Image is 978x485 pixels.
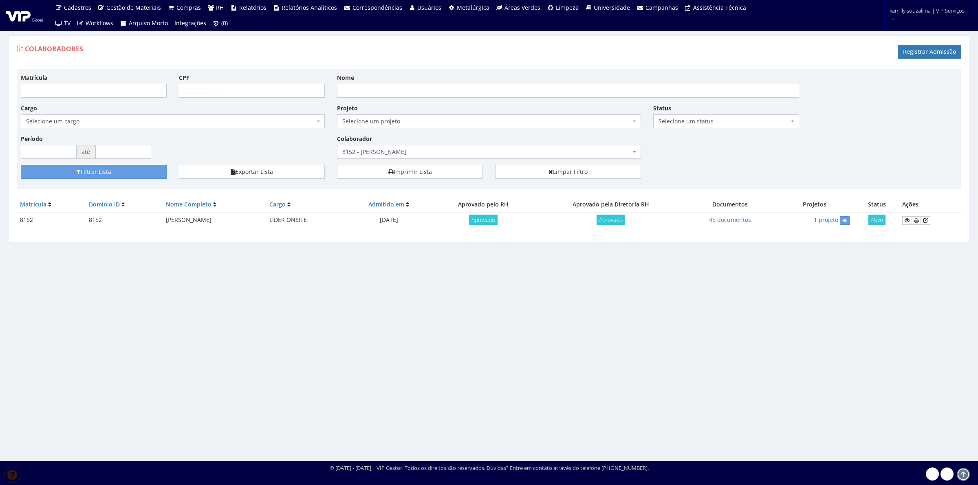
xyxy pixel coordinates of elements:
a: Domínio ID [89,200,120,208]
input: ___.___.___-__ [179,84,325,98]
th: Aprovado pela Diretoria RH [535,197,686,212]
a: 1 projeto [814,216,838,224]
label: Cargo [21,104,37,112]
div: © [DATE] - [DATE] | VIP Gestor. Todos os direitos são reservados. Dúvidas? Entre em contato atrav... [330,464,649,472]
label: CPF [179,74,189,82]
button: Exportar Lista [179,165,325,179]
a: Imprimir Lista [337,165,483,179]
button: Filtrar Lista [21,165,167,179]
span: (0) [221,19,228,27]
a: Integrações [171,15,209,31]
td: LIDER ONSITE [266,212,346,228]
span: Arquivo Morto [129,19,168,27]
span: kamilly.souzalima | VIP Serviços [890,7,965,15]
th: Status [855,197,899,212]
span: Assistência Técnica [693,4,746,11]
a: Admitido em [368,200,404,208]
a: 45 documentos [709,216,751,224]
label: Status [653,104,671,112]
span: até [77,145,95,159]
th: Projetos [774,197,855,212]
a: Workflows [74,15,117,31]
th: Ações [899,197,961,212]
span: Selecione um cargo [21,114,325,128]
img: logo [6,9,43,22]
span: Workflows [86,19,113,27]
label: Período [21,135,43,143]
label: Colaborador [337,135,372,143]
span: Aprovado [597,215,625,225]
a: TV [52,15,74,31]
span: Limpeza [556,4,579,11]
span: Relatórios [239,4,267,11]
span: Selecione um status [659,117,789,125]
td: [DATE] [346,212,432,228]
span: Áreas Verdes [504,4,540,11]
span: Universidade [594,4,630,11]
span: Colaboradores [25,44,83,53]
span: Compras [176,4,201,11]
td: 8152 [86,212,163,228]
span: Metalúrgica [457,4,489,11]
span: 8152 - PATRICIA PEREIRA DE LIMA [342,148,631,156]
span: 8152 - PATRICIA PEREIRA DE LIMA [337,145,641,159]
span: Selecione um projeto [337,114,641,128]
span: Selecione um status [653,114,799,128]
span: RH [216,4,224,11]
span: Cadastros [64,4,91,11]
span: Usuários [417,4,441,11]
span: Correspondências [352,4,402,11]
a: Registrar Admissão [898,45,961,59]
span: Campanhas [645,4,678,11]
span: Ativo [868,215,885,225]
span: Relatórios Analíticos [282,4,337,11]
label: Projeto [337,104,358,112]
a: Cargo [269,200,286,208]
span: Selecione um cargo [26,117,315,125]
a: Matrícula [20,200,46,208]
label: Matrícula [21,74,47,82]
td: [PERSON_NAME] [163,212,266,228]
span: Aprovado [469,215,498,225]
a: (0) [209,15,231,31]
th: Documentos [686,197,774,212]
a: Arquivo Morto [117,15,171,31]
a: Nome Completo [166,200,211,208]
span: TV [64,19,70,27]
th: Aprovado pelo RH [432,197,535,212]
span: Gestão de Materiais [106,4,161,11]
a: Limpar Filtro [495,165,641,179]
label: Nome [337,74,354,82]
span: Selecione um projeto [342,117,631,125]
span: Integrações [174,19,206,27]
td: 8152 [17,212,86,228]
